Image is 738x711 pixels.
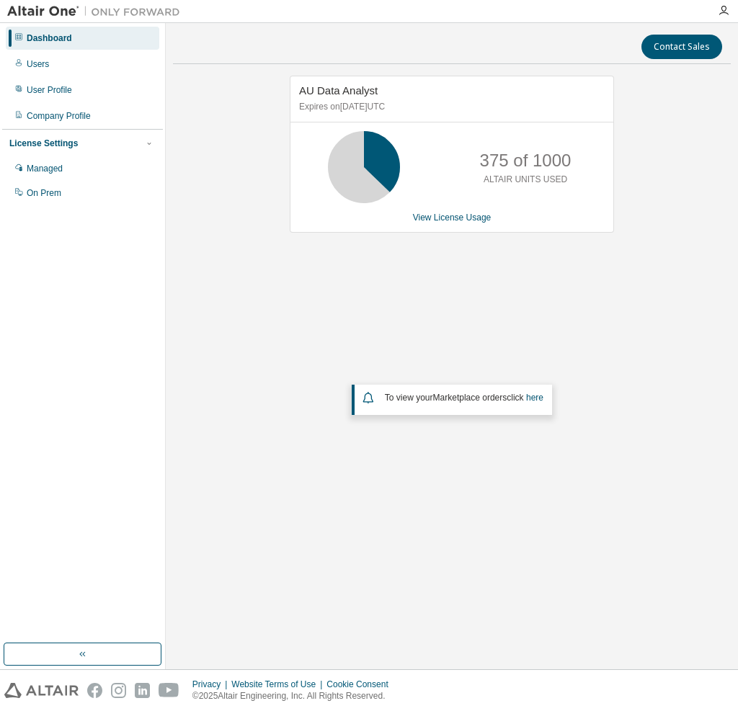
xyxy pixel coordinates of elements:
a: here [526,393,543,403]
div: Company Profile [27,110,91,122]
p: Expires on [DATE] UTC [299,101,601,113]
img: facebook.svg [87,683,102,698]
img: Altair One [7,4,187,19]
div: Privacy [192,679,231,690]
img: altair_logo.svg [4,683,79,698]
div: User Profile [27,84,72,96]
a: View License Usage [413,213,492,223]
div: Managed [27,163,63,174]
p: © 2025 Altair Engineering, Inc. All Rights Reserved. [192,690,397,702]
img: linkedin.svg [135,683,150,698]
img: youtube.svg [159,683,179,698]
div: Cookie Consent [326,679,396,690]
div: License Settings [9,138,78,149]
div: On Prem [27,187,61,199]
button: Contact Sales [641,35,722,59]
p: ALTAIR UNITS USED [484,174,567,186]
div: Users [27,58,49,70]
div: Dashboard [27,32,72,44]
img: instagram.svg [111,683,126,698]
span: AU Data Analyst [299,84,378,97]
span: To view your click [385,393,543,403]
em: Marketplace orders [433,393,507,403]
p: 375 of 1000 [480,148,572,173]
div: Website Terms of Use [231,679,326,690]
